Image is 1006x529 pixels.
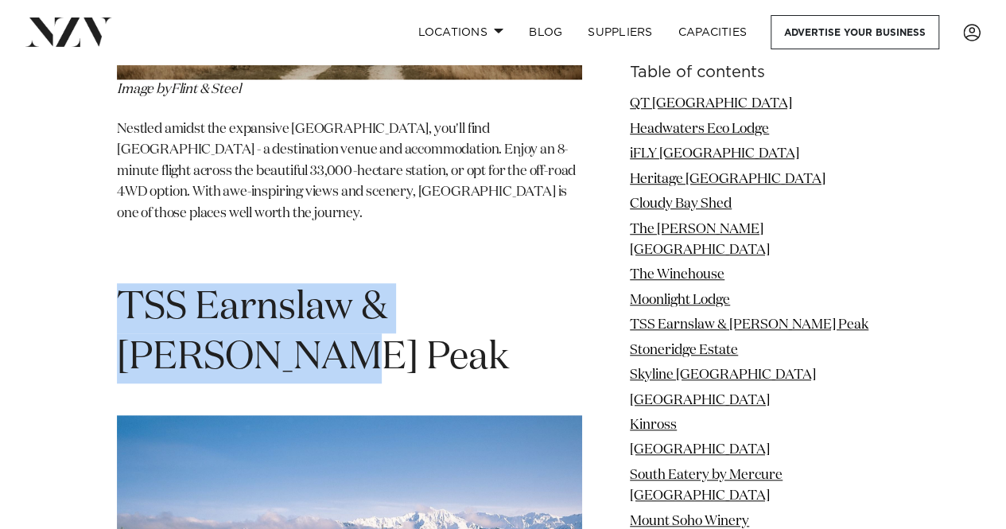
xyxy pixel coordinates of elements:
a: Headwaters Eco Lodge [630,122,769,135]
a: Heritage [GEOGRAPHIC_DATA] [630,172,825,185]
a: Cloudy Bay Shed [630,197,732,211]
a: SUPPLIERS [575,15,665,49]
a: Locations [405,15,516,49]
a: iFLY [GEOGRAPHIC_DATA] [630,147,799,161]
a: The Winehouse [630,268,724,282]
a: Moonlight Lodge [630,294,730,307]
p: Nestled amidst the expansive [GEOGRAPHIC_DATA], you'll find [GEOGRAPHIC_DATA] - a destination ven... [117,119,582,224]
a: QT [GEOGRAPHIC_DATA] [630,97,792,111]
h1: TSS Earnslaw & [PERSON_NAME] Peak [117,283,582,383]
a: Stoneridge Estate [630,343,738,356]
h6: Table of contents [630,64,889,81]
img: nzv-logo.png [25,18,112,46]
a: Skyline [GEOGRAPHIC_DATA] [630,368,816,382]
em: Image by [117,83,240,96]
span: Flint & Steel [171,83,241,96]
a: South Eatery by Mercure [GEOGRAPHIC_DATA] [630,469,783,503]
a: Kinross [630,418,677,432]
a: The [PERSON_NAME][GEOGRAPHIC_DATA] [630,222,770,256]
a: BLOG [516,15,575,49]
a: Advertise your business [771,15,939,49]
a: Mount Soho Winery [630,514,749,527]
a: [GEOGRAPHIC_DATA] [630,443,770,457]
a: [GEOGRAPHIC_DATA] [630,393,770,406]
a: TSS Earnslaw & [PERSON_NAME] Peak [630,318,868,332]
a: Capacities [666,15,760,49]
